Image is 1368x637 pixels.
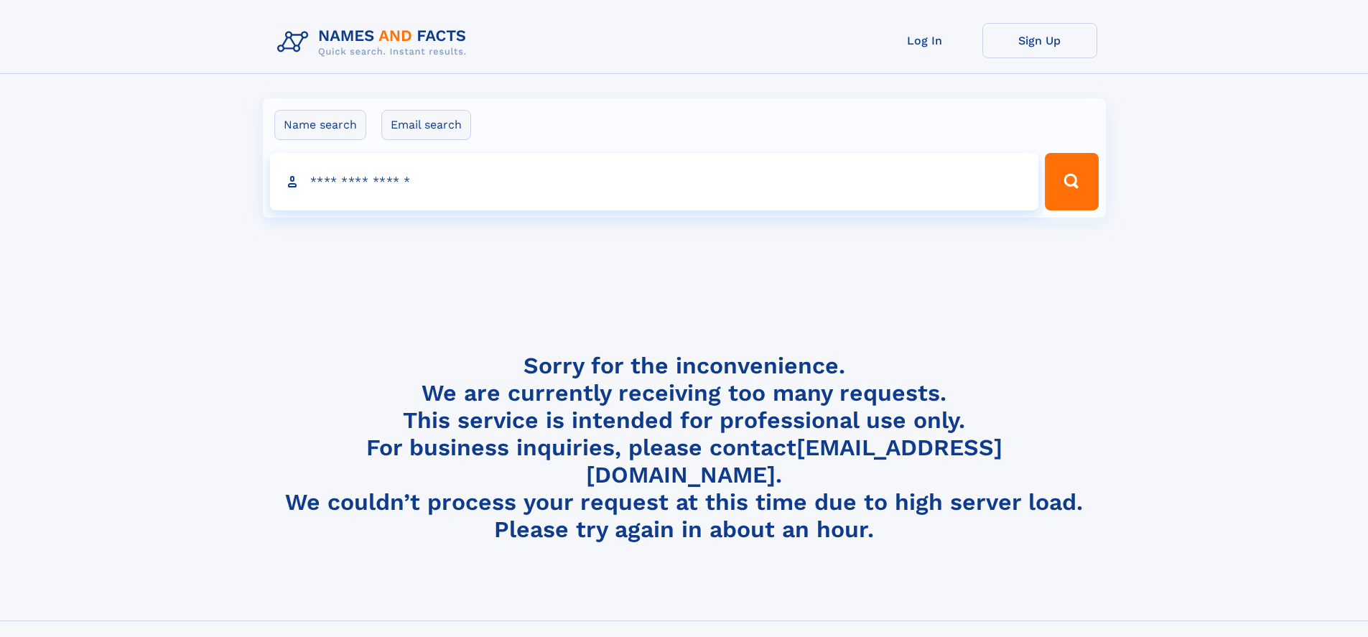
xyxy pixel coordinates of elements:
[271,352,1097,544] h4: Sorry for the inconvenience. We are currently receiving too many requests. This service is intend...
[982,23,1097,58] a: Sign Up
[271,23,478,62] img: Logo Names and Facts
[381,110,471,140] label: Email search
[586,434,1002,488] a: [EMAIL_ADDRESS][DOMAIN_NAME]
[867,23,982,58] a: Log In
[274,110,366,140] label: Name search
[270,153,1039,210] input: search input
[1045,153,1098,210] button: Search Button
